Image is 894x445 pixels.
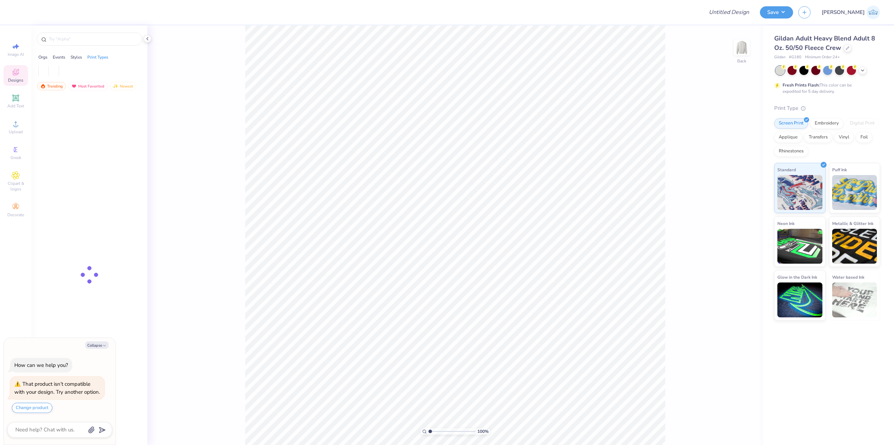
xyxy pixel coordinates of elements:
button: Save [760,6,793,18]
span: Metallic & Glitter Ink [832,220,873,227]
div: Applique [774,132,802,143]
div: How can we help you? [14,362,68,369]
span: Minimum Order: 24 + [805,54,840,60]
span: Neon Ink [777,220,794,227]
span: Standard [777,166,796,173]
a: [PERSON_NAME] [822,6,880,19]
img: Newest.gif [113,84,118,89]
img: most_fav.gif [71,84,77,89]
div: That product isn’t compatible with your design. Try another option. [14,380,100,395]
span: Clipart & logos [3,181,28,192]
img: Standard [777,175,822,210]
input: Try "Alpha" [48,36,138,43]
div: Newest [110,82,136,90]
div: Vinyl [834,132,854,143]
button: Collapse [85,341,109,349]
span: Image AI [8,52,24,57]
div: This color can be expedited for 5 day delivery. [783,82,869,95]
img: trending.gif [40,84,46,89]
span: # G180 [789,54,801,60]
input: Untitled Design [703,5,755,19]
div: Transfers [804,132,832,143]
img: Glow in the Dark Ink [777,282,822,317]
span: Gildan Adult Heavy Blend Adult 8 Oz. 50/50 Fleece Crew [774,34,875,52]
span: [PERSON_NAME] [822,8,865,16]
div: Most Favorited [68,82,108,90]
div: Back [737,58,746,64]
img: Puff Ink [832,175,877,210]
div: Screen Print [774,118,808,129]
img: Water based Ink [832,282,877,317]
span: Upload [9,129,23,135]
div: Orgs [38,54,47,60]
img: Neon Ink [777,229,822,264]
div: Embroidery [810,118,843,129]
span: 100 % [477,428,489,435]
span: Greek [10,155,21,160]
div: Print Types [87,54,108,60]
button: Change product [12,403,52,413]
span: Gildan [774,54,785,60]
div: Foil [856,132,872,143]
div: Styles [71,54,82,60]
img: Metallic & Glitter Ink [832,229,877,264]
div: Digital Print [845,118,879,129]
span: Puff Ink [832,166,847,173]
span: Decorate [7,212,24,218]
span: Designs [8,77,23,83]
div: Events [53,54,65,60]
span: Add Text [7,103,24,109]
div: Trending [37,82,66,90]
div: Print Type [774,104,880,112]
img: Back [735,40,749,54]
img: Josephine Amber Orros [866,6,880,19]
span: Water based Ink [832,273,864,281]
div: Rhinestones [774,146,808,157]
strong: Fresh Prints Flash: [783,82,820,88]
span: Glow in the Dark Ink [777,273,817,281]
